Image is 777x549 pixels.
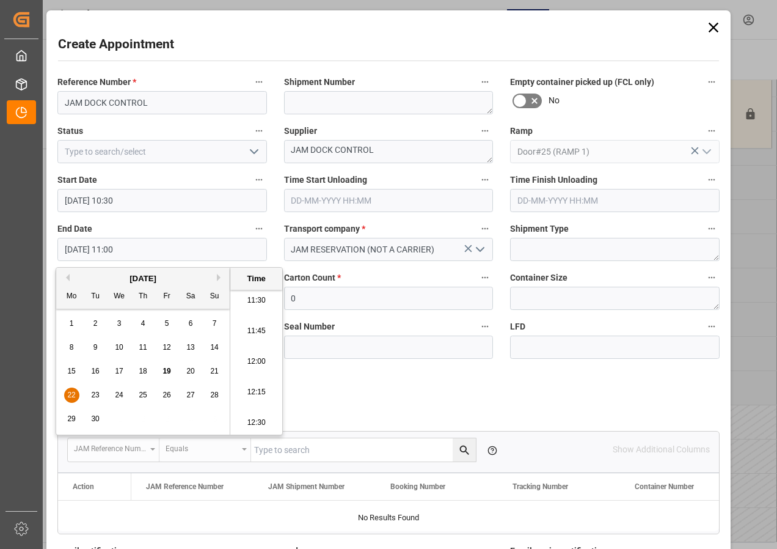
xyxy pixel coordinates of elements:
[70,319,74,328] span: 1
[477,319,493,334] button: Seal Number
[183,340,199,355] div: Choose Saturday, September 13th, 2025
[56,273,230,285] div: [DATE]
[510,320,525,333] span: LFD
[510,174,597,186] span: Time Finish Unloading
[470,240,489,259] button: open menu
[57,238,267,261] input: DD-MM-YYYY HH:MM
[510,140,720,163] input: Type to search/select
[159,289,175,304] div: Fr
[284,320,335,333] span: Seal Number
[477,123,493,139] button: Supplier
[251,172,267,188] button: Start Date
[136,340,151,355] div: Choose Thursday, September 11th, 2025
[159,388,175,403] div: Choose Friday, September 26th, 2025
[139,343,147,352] span: 11
[186,391,194,399] span: 27
[64,364,79,379] div: Choose Monday, September 15th, 2025
[233,273,279,285] div: Time
[477,270,493,286] button: Carton Count *
[162,343,170,352] span: 12
[477,74,493,90] button: Shipment Number
[210,343,218,352] span: 14
[68,438,159,462] button: open menu
[91,415,99,423] span: 30
[477,221,493,237] button: Transport company *
[704,172,720,188] button: Time Finish Unloading
[207,388,222,403] div: Choose Sunday, September 28th, 2025
[62,274,70,281] button: Previous Month
[58,35,174,54] h2: Create Appointment
[115,367,123,375] span: 17
[112,364,127,379] div: Choose Wednesday, September 17th, 2025
[67,391,75,399] span: 22
[230,316,282,347] li: 11:45
[549,94,560,107] span: No
[704,74,720,90] button: Empty container picked up (FCL only)
[230,377,282,408] li: 12:15
[136,289,151,304] div: Th
[162,391,170,399] span: 26
[635,482,694,491] span: Container Number
[230,286,282,316] li: 11:30
[64,289,79,304] div: Mo
[704,319,720,334] button: LFD
[210,367,218,375] span: 21
[210,391,218,399] span: 28
[251,438,476,462] input: Type to search
[139,367,147,375] span: 18
[251,123,267,139] button: Status
[112,388,127,403] div: Choose Wednesday, September 24th, 2025
[146,482,224,491] span: JAM Reference Number
[141,319,145,328] span: 4
[159,364,175,379] div: Choose Friday, September 19th, 2025
[284,223,365,235] span: Transport company
[88,289,103,304] div: Tu
[510,271,567,284] span: Container Size
[284,140,494,163] textarea: JAM DOCK CONTROL
[696,142,715,161] button: open menu
[136,388,151,403] div: Choose Thursday, September 25th, 2025
[57,223,92,235] span: End Date
[67,367,75,375] span: 15
[230,408,282,438] li: 12:30
[112,289,127,304] div: We
[284,125,317,138] span: Supplier
[64,340,79,355] div: Choose Monday, September 8th, 2025
[251,221,267,237] button: End Date
[57,140,267,163] input: Type to search/select
[93,343,98,352] span: 9
[183,388,199,403] div: Choose Saturday, September 27th, 2025
[186,367,194,375] span: 20
[284,189,494,212] input: DD-MM-YYYY HH:MM
[88,340,103,355] div: Choose Tuesday, September 9th, 2025
[117,319,122,328] span: 3
[207,289,222,304] div: Su
[91,391,99,399] span: 23
[183,289,199,304] div: Sa
[112,316,127,331] div: Choose Wednesday, September 3rd, 2025
[115,391,123,399] span: 24
[162,367,170,375] span: 19
[64,388,79,403] div: Choose Monday, September 22nd, 2025
[453,438,476,462] button: search button
[57,76,136,89] span: Reference Number
[159,438,251,462] button: open menu
[251,74,267,90] button: Reference Number *
[88,411,103,427] div: Choose Tuesday, September 30th, 2025
[91,367,99,375] span: 16
[115,343,123,352] span: 10
[67,415,75,423] span: 29
[57,174,97,186] span: Start Date
[207,340,222,355] div: Choose Sunday, September 14th, 2025
[510,189,720,212] input: DD-MM-YYYY HH:MM
[230,347,282,377] li: 12:00
[217,274,224,281] button: Next Month
[477,172,493,188] button: Time Start Unloading
[284,174,367,186] span: Time Start Unloading
[88,316,103,331] div: Choose Tuesday, September 2nd, 2025
[207,316,222,331] div: Choose Sunday, September 7th, 2025
[159,316,175,331] div: Choose Friday, September 5th, 2025
[57,189,267,212] input: DD-MM-YYYY HH:MM
[207,364,222,379] div: Choose Sunday, September 21st, 2025
[704,123,720,139] button: Ramp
